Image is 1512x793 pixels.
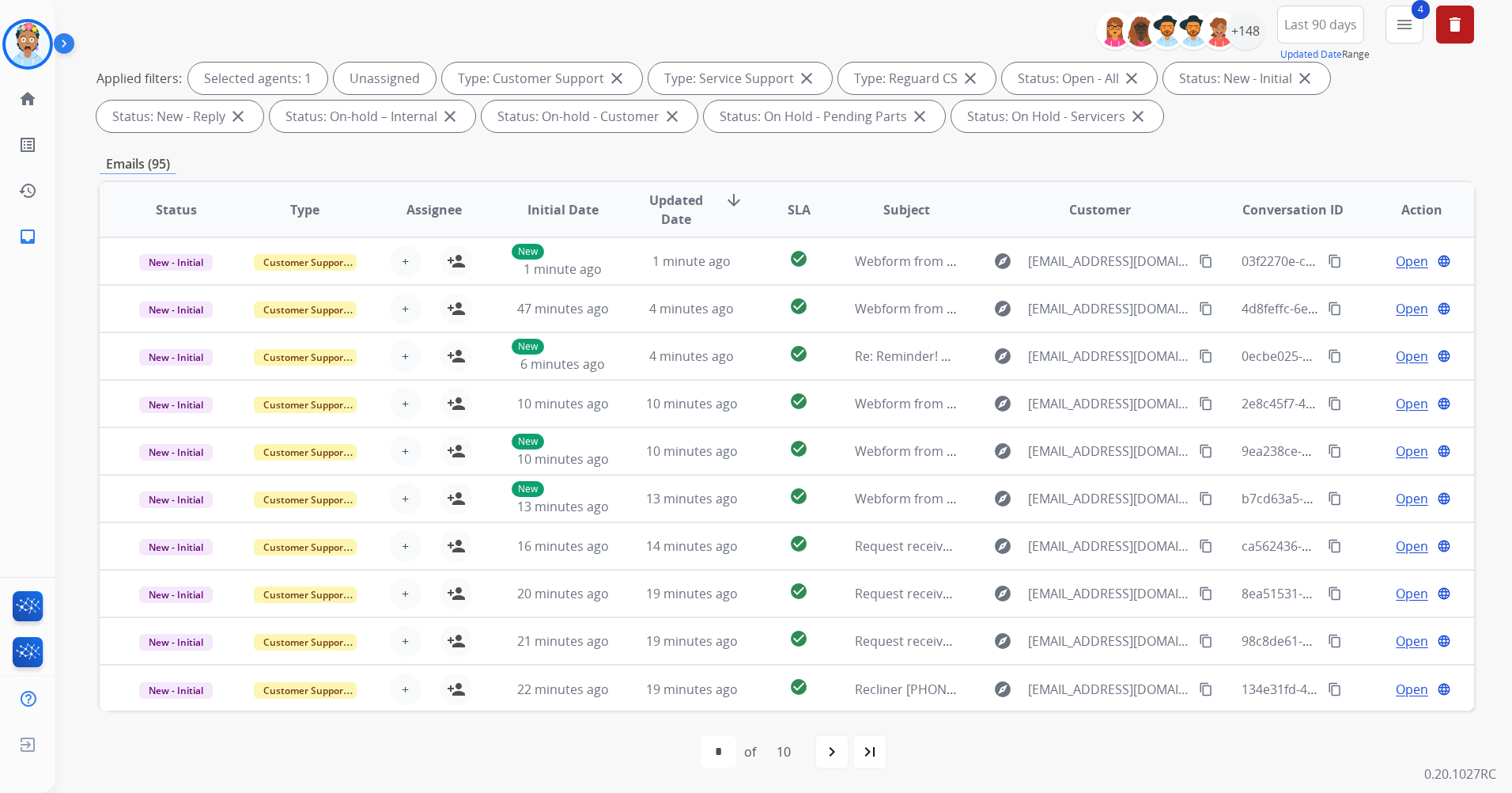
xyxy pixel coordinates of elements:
[788,200,811,219] span: SLA
[1328,634,1342,648] mat-icon: content_copy
[646,632,738,650] span: 19 minutes ago
[1028,299,1190,318] span: [EMAIL_ADDRESS][DOMAIN_NAME]
[993,632,1012,651] mat-icon: explore
[1396,394,1428,413] span: Open
[254,396,357,413] span: Customer Support
[1395,15,1414,34] mat-icon: menu
[855,537,1322,555] span: Request received] Resolve the issue and log your decision. ͏‌ ͏‌ ͏‌ ͏‌ ͏‌ ͏‌ ͏‌ ͏‌ ͏‌ ͏‌ ͏‌ ͏‌ ͏‌...
[993,489,1012,508] mat-icon: explore
[440,107,459,126] mat-icon: close
[402,632,409,651] span: +
[883,200,930,219] span: Subject
[1242,681,1480,698] span: 134e31fd-434e-4a9c-8b44-900cf43d00b2
[855,395,1213,412] span: Webform from [EMAIL_ADDRESS][DOMAIN_NAME] on [DATE]
[517,537,609,555] span: 16 minutes ago
[442,63,642,94] div: Type: Customer Support
[447,252,466,271] mat-icon: person_add
[96,69,182,88] p: Applied filters:
[402,584,409,603] span: +
[139,634,213,651] span: New - Initial
[1396,537,1428,556] span: Open
[855,347,1230,365] span: Re: Reminder! Send in your product to proceed with your claim
[390,245,421,277] button: +
[139,254,213,271] span: New - Initial
[1396,442,1428,461] span: Open
[254,682,357,699] span: Customer Support
[663,107,682,126] mat-icon: close
[1328,349,1342,363] mat-icon: content_copy
[512,339,544,355] p: New
[646,681,738,698] span: 19 minutes ago
[390,673,421,705] button: +
[1199,396,1213,411] mat-icon: content_copy
[447,394,466,413] mat-icon: person_add
[744,742,756,761] div: of
[1437,254,1451,268] mat-icon: language
[1446,15,1465,34] mat-icon: delete
[482,101,697,132] div: Status: On-hold - Customer
[1328,539,1342,553] mat-icon: content_copy
[789,534,808,553] mat-icon: check_circle
[512,244,544,260] p: New
[254,634,357,651] span: Customer Support
[402,680,409,699] span: +
[1437,586,1451,601] mat-icon: language
[993,299,1012,318] mat-icon: explore
[390,340,421,372] button: +
[18,89,37,108] mat-icon: home
[1437,444,1451,458] mat-icon: language
[447,632,466,651] mat-icon: person_add
[18,135,37,154] mat-icon: list_alt
[1028,680,1190,699] span: [EMAIL_ADDRESS][DOMAIN_NAME]
[764,736,803,768] div: 10
[789,677,808,696] mat-icon: check_circle
[789,344,808,363] mat-icon: check_circle
[139,586,213,603] span: New - Initial
[139,396,213,413] span: New - Initial
[18,227,37,246] mat-icon: inbox
[1227,12,1264,50] div: +148
[527,200,599,219] span: Initial Date
[1028,347,1190,366] span: [EMAIL_ADDRESS][DOMAIN_NAME]
[139,491,213,508] span: New - Initial
[789,629,808,648] mat-icon: check_circle
[447,347,466,366] mat-icon: person_add
[517,585,609,602] span: 20 minutes ago
[1280,48,1342,61] button: Updated Date
[860,742,879,761] mat-icon: last_page
[789,249,808,268] mat-icon: check_circle
[649,300,734,317] span: 4 minutes ago
[1122,69,1141,88] mat-icon: close
[1396,252,1428,271] span: Open
[1280,47,1370,61] span: Range
[334,63,436,94] div: Unassigned
[1199,586,1213,601] mat-icon: content_copy
[1199,634,1213,648] mat-icon: content_copy
[1199,491,1213,506] mat-icon: content_copy
[1242,632,1484,650] span: 98c8de61-9548-4870-a878-6df54aa1507b
[1328,302,1342,316] mat-icon: content_copy
[1437,682,1451,696] mat-icon: language
[520,355,605,373] span: 6 minutes ago
[1199,682,1213,696] mat-icon: content_copy
[1028,489,1190,508] span: [EMAIL_ADDRESS][DOMAIN_NAME]
[402,489,409,508] span: +
[512,481,544,497] p: New
[1396,489,1428,508] span: Open
[1002,63,1157,94] div: Status: Open - All
[447,537,466,556] mat-icon: person_add
[1396,584,1428,603] span: Open
[254,586,357,603] span: Customer Support
[1345,182,1474,237] th: Action
[1199,302,1213,316] mat-icon: content_copy
[1242,585,1481,602] span: 8ea51531-911b-4fb8-a4f7-acead986a75d
[855,632,1322,650] span: Request received] Resolve the issue and log your decision. ͏‌ ͏‌ ͏‌ ͏‌ ͏‌ ͏‌ ͏‌ ͏‌ ͏‌ ͏‌ ͏‌ ͏‌ ͏‌...
[1437,349,1451,363] mat-icon: language
[447,584,466,603] mat-icon: person_add
[390,625,421,657] button: +
[402,252,409,271] span: +
[641,191,712,229] span: Updated Date
[789,439,808,458] mat-icon: check_circle
[607,69,626,88] mat-icon: close
[524,260,602,278] span: 1 minute ago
